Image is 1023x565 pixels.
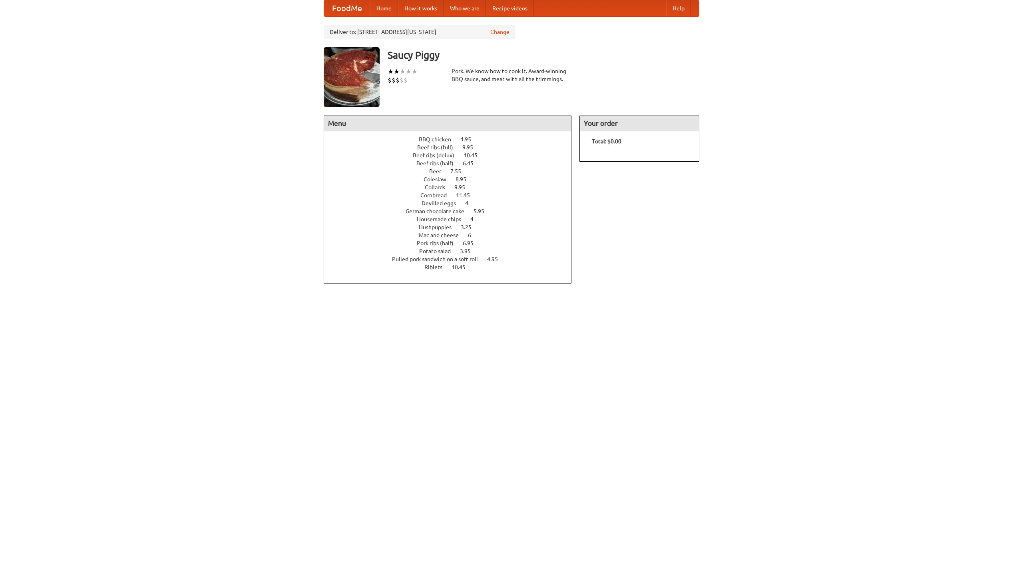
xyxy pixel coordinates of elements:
span: 5.95 [474,208,492,214]
span: 6.95 [463,240,482,246]
a: Riblets 10.45 [424,264,480,270]
span: German chocolate cake [406,208,472,214]
a: Coleslaw 8.95 [424,176,481,182]
a: Who we are [444,0,486,16]
a: FoodMe [324,0,370,16]
div: Pork. We know how to cook it. Award-winning BBQ sauce, and meat with all the trimmings. [452,67,571,83]
li: ★ [406,67,412,76]
a: Home [370,0,398,16]
li: $ [392,76,396,85]
h3: Saucy Piggy [388,47,699,63]
span: 3.95 [460,248,479,254]
span: BBQ chicken [419,136,459,143]
span: Beef ribs (delux) [413,152,462,159]
a: Pork ribs (half) 6.95 [417,240,488,246]
li: ★ [394,67,400,76]
li: $ [396,76,400,85]
h4: Your order [580,115,699,131]
span: 4 [465,200,476,206]
span: 8.95 [456,176,474,182]
span: Pulled pork sandwich on a soft roll [392,256,486,262]
a: Hushpuppies 3.25 [419,224,486,230]
a: Recipe videos [486,0,534,16]
a: Change [490,28,510,36]
a: Mac and cheese 6 [419,232,486,238]
a: Beef ribs (half) 6.45 [416,160,488,167]
span: 6.45 [463,160,482,167]
a: German chocolate cake 5.95 [406,208,499,214]
span: Cornbread [420,192,455,198]
li: ★ [412,67,418,76]
span: Pork ribs (half) [417,240,462,246]
a: How it works [398,0,444,16]
span: 6 [468,232,479,238]
h4: Menu [324,115,571,131]
a: Cornbread 11.45 [420,192,485,198]
li: ★ [388,67,394,76]
a: Beer 7.55 [429,168,476,174]
a: Potato salad 3.95 [419,248,486,254]
span: Collards [425,184,453,190]
img: angular.jpg [324,47,380,107]
span: 4.95 [487,256,506,262]
span: Potato salad [419,248,459,254]
a: Housemade chips 4 [417,216,488,222]
span: 10.45 [452,264,474,270]
span: Beef ribs (half) [416,160,462,167]
span: Coleslaw [424,176,454,182]
li: $ [404,76,408,85]
span: Hushpuppies [419,224,460,230]
span: 9.95 [454,184,473,190]
a: Pulled pork sandwich on a soft roll 4.95 [392,256,513,262]
b: Total: $0.00 [592,138,621,145]
span: 4 [470,216,482,222]
span: Beer [429,168,449,174]
span: 10.45 [464,152,486,159]
a: Help [666,0,691,16]
span: 9.95 [462,144,481,151]
span: Mac and cheese [419,232,467,238]
a: Beef ribs (delux) 10.45 [413,152,492,159]
span: Riblets [424,264,450,270]
span: Housemade chips [417,216,469,222]
span: Devilled eggs [422,200,464,206]
a: BBQ chicken 4.95 [419,136,486,143]
a: Collards 9.95 [425,184,480,190]
li: $ [400,76,404,85]
li: $ [388,76,392,85]
div: Deliver to: [STREET_ADDRESS][US_STATE] [324,25,515,39]
span: 11.45 [456,192,478,198]
li: ★ [400,67,406,76]
a: Devilled eggs 4 [422,200,483,206]
span: 4.95 [460,136,479,143]
span: 7.55 [450,168,469,174]
span: Beef ribs (full) [417,144,461,151]
span: 3.25 [461,224,480,230]
a: Beef ribs (full) 9.95 [417,144,488,151]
